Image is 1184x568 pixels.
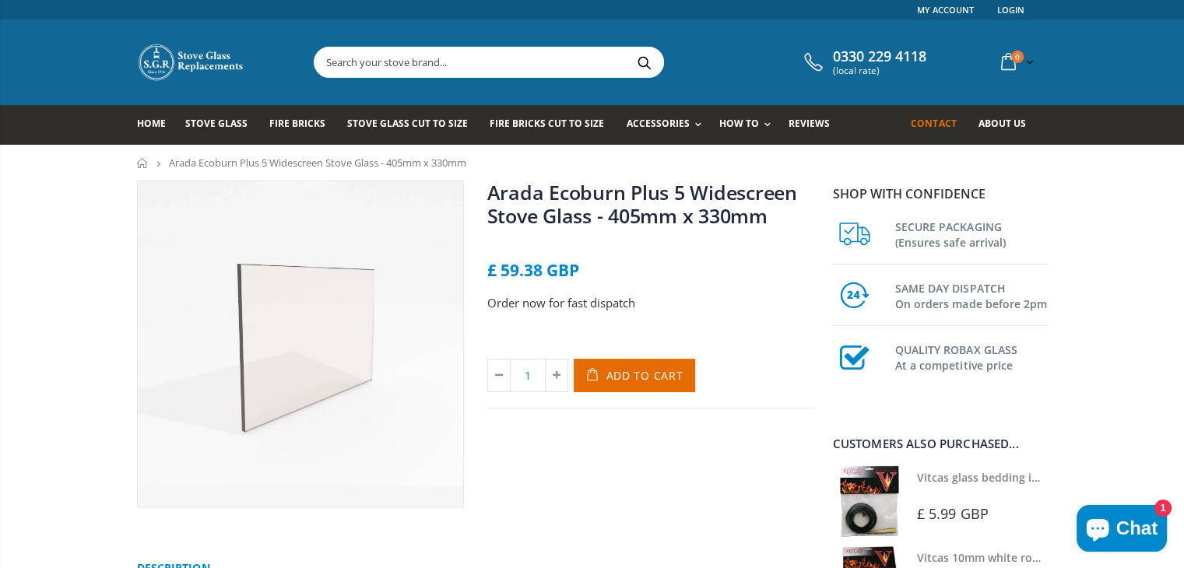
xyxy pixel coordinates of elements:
[833,65,926,76] span: (local rate)
[833,184,1048,203] p: Shop with confidence
[490,105,616,145] a: Fire Bricks Cut To Size
[626,117,689,130] span: Accessories
[800,48,926,76] a: 0330 229 4118 (local rate)
[606,368,683,383] span: Add to Cart
[911,105,968,145] a: Contact
[917,504,989,523] span: £ 5.99 GBP
[487,294,814,312] p: Order now for fast dispatch
[347,117,468,130] span: Stove Glass Cut To Size
[1072,505,1172,556] inbox-online-store-chat: Shopify online store chat
[137,105,177,145] a: Home
[138,181,463,507] img: Rectangularstoveglass_wider_b718d905-c09c-4494-b0f4-cf14a523856f_800x_crop_center.jpg
[185,105,259,145] a: Stove Glass
[895,339,1048,373] h3: QUALITY ROBAX GLASS At a competitive price
[314,47,838,77] input: Search your stove brand...
[833,465,905,538] img: Vitcas stove glass bedding in tape
[978,105,1037,145] a: About us
[833,48,926,65] span: 0330 229 4118
[185,117,248,130] span: Stove Glass
[347,105,480,145] a: Stove Glass Cut To Size
[978,117,1025,130] span: About us
[269,117,325,130] span: Fire Bricks
[169,156,466,170] span: Arada Ecoburn Plus 5 Widescreen Stove Glass - 405mm x 330mm
[1011,51,1024,63] span: 0
[574,359,696,392] button: Add to Cart
[627,47,662,77] button: Search
[626,105,708,145] a: Accessories
[137,158,149,168] a: Home
[137,43,246,82] img: Stove Glass Replacement
[995,47,1037,77] a: 0
[487,179,797,229] a: Arada Ecoburn Plus 5 Widescreen Stove Glass - 405mm x 330mm
[833,438,1048,450] div: Customers also purchased...
[719,105,778,145] a: How To
[487,259,579,281] span: £ 59.38 GBP
[719,117,759,130] span: How To
[137,117,166,130] span: Home
[789,117,830,130] span: Reviews
[911,117,956,130] span: Contact
[895,216,1048,251] h3: SECURE PACKAGING (Ensures safe arrival)
[895,278,1048,312] h3: SAME DAY DISPATCH On orders made before 2pm
[490,117,604,130] span: Fire Bricks Cut To Size
[269,105,337,145] a: Fire Bricks
[789,105,841,145] a: Reviews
